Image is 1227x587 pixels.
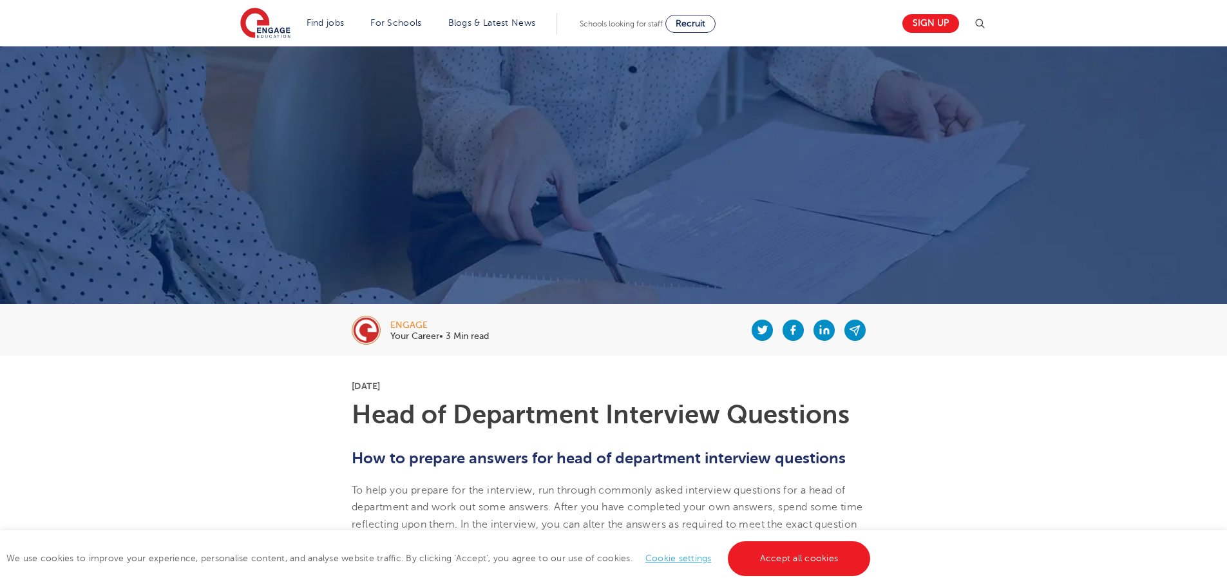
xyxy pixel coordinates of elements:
[240,8,290,40] img: Engage Education
[390,321,489,330] div: engage
[6,553,873,563] span: We use cookies to improve your experience, personalise content, and analyse website traffic. By c...
[352,381,875,390] p: [DATE]
[307,18,345,28] a: Find jobs
[580,19,663,28] span: Schools looking for staff
[665,15,716,33] a: Recruit
[902,14,959,33] a: Sign up
[448,18,536,28] a: Blogs & Latest News
[352,449,846,467] span: How to prepare answers for head of department interview questions
[728,541,871,576] a: Accept all cookies
[370,18,421,28] a: For Schools
[390,332,489,341] p: Your Career• 3 Min read
[645,553,712,563] a: Cookie settings
[352,402,875,428] h1: Head of Department Interview Questions
[352,485,862,547] span: To help you prepare for the interview, run through commonly asked interview questions for a head ...
[676,19,705,28] span: Recruit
